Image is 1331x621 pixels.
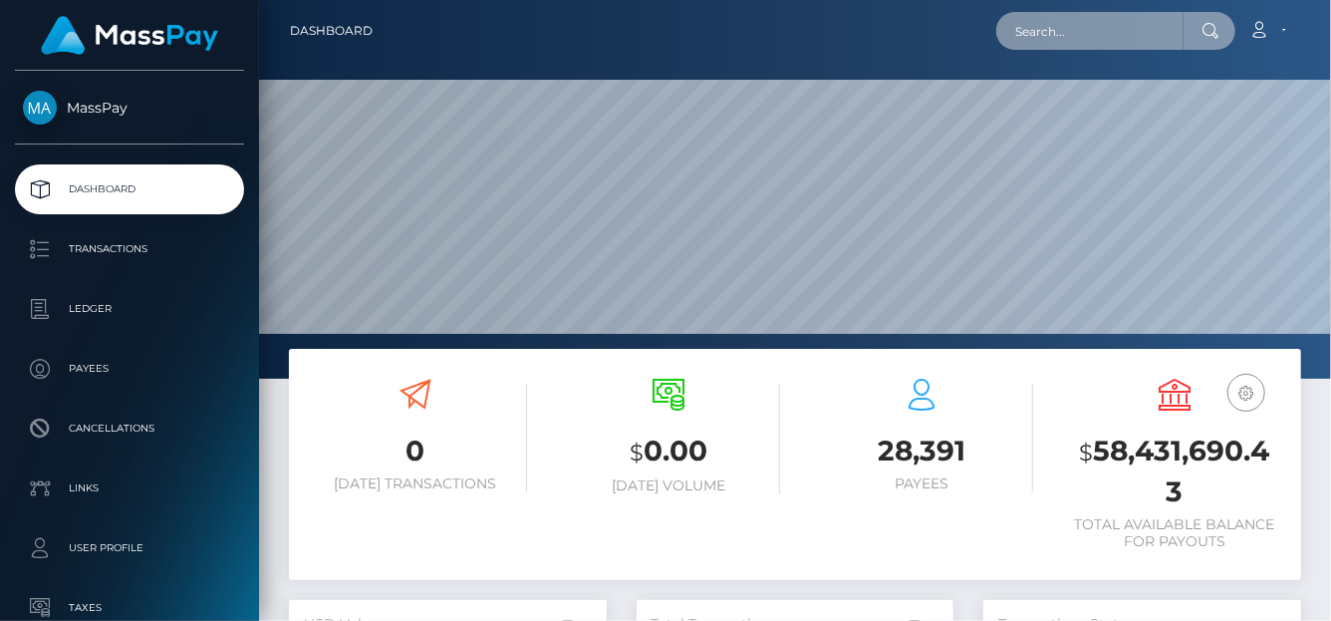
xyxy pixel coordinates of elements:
h6: [DATE] Transactions [304,475,527,492]
h6: Payees [810,475,1033,492]
a: Links [15,464,244,513]
img: MassPay [23,91,57,125]
input: Search... [996,12,1184,50]
a: Cancellations [15,404,244,454]
h3: 0.00 [557,432,780,472]
p: Payees [23,354,236,384]
h6: Total Available Balance for Payouts [1063,516,1286,550]
a: Ledger [15,284,244,334]
img: MassPay Logo [41,16,218,55]
small: $ [1080,439,1094,466]
h3: 28,391 [810,432,1033,470]
a: Dashboard [15,164,244,214]
a: Dashboard [290,10,373,52]
h6: [DATE] Volume [557,477,780,494]
p: User Profile [23,533,236,563]
p: Cancellations [23,414,236,444]
a: Payees [15,344,244,394]
a: Transactions [15,224,244,274]
p: Dashboard [23,174,236,204]
p: Transactions [23,234,236,264]
small: $ [630,439,644,466]
span: MassPay [15,99,244,117]
a: User Profile [15,523,244,573]
p: Ledger [23,294,236,324]
h3: 58,431,690.43 [1063,432,1286,511]
p: Links [23,473,236,503]
h3: 0 [304,432,527,470]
